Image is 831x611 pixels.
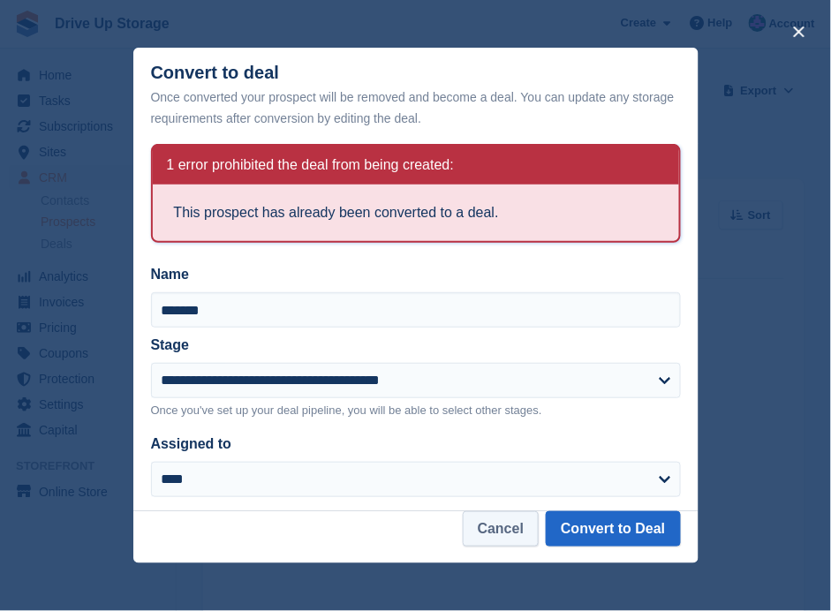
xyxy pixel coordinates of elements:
[785,18,813,46] button: close
[546,511,680,547] button: Convert to Deal
[151,87,681,129] div: Once converted your prospect will be removed and become a deal. You can update any storage requir...
[151,337,190,352] label: Stage
[151,436,232,451] label: Assigned to
[151,63,681,129] div: Convert to deal
[167,156,455,174] h2: 1 error prohibited the deal from being created:
[151,264,681,285] label: Name
[174,202,658,223] li: This prospect has already been converted to a deal.
[463,511,539,547] button: Cancel
[151,402,681,419] p: Once you've set up your deal pipeline, you will be able to select other stages.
